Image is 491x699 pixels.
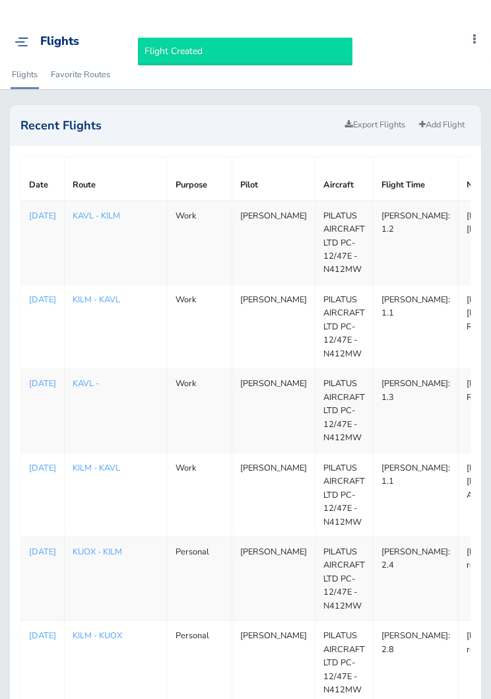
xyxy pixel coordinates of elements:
[73,294,120,306] a: KILM - KAVL
[315,201,374,285] td: PILATUS AIRCRAFT LTD PC-12/47E - N412MW
[29,293,56,306] a: [DATE]
[315,369,374,453] td: PILATUS AIRCRAFT LTD PC-12/47E - N412MW
[374,537,459,620] td: [PERSON_NAME]: 2.4
[232,284,315,368] td: [PERSON_NAME]
[315,156,374,200] th: Aircraft
[73,546,122,558] a: KUOX - KILM
[374,156,459,200] th: Flight Time
[73,630,122,642] a: KILM - KUOX
[232,453,315,537] td: [PERSON_NAME]
[29,461,56,475] a: [DATE]
[374,369,459,453] td: [PERSON_NAME]: 1.3
[168,284,232,368] td: Work
[168,156,232,200] th: Purpose
[15,37,28,47] img: menu_img
[73,210,120,222] a: KAVL - KILM
[29,629,56,642] a: [DATE]
[168,201,232,285] td: Work
[168,453,232,537] td: Work
[29,209,56,222] a: [DATE]
[232,369,315,453] td: [PERSON_NAME]
[20,119,339,131] h2: Recent Flights
[73,462,120,474] a: KILM - KAVL
[374,201,459,285] td: [PERSON_NAME]: 1.2
[29,377,56,390] a: [DATE]
[11,60,39,89] a: Flights
[232,156,315,200] th: Pilot
[73,378,99,389] a: KAVL -
[29,545,56,558] a: [DATE]
[374,453,459,537] td: [PERSON_NAME]: 1.1
[168,369,232,453] td: Work
[315,537,374,620] td: PILATUS AIRCRAFT LTD PC-12/47E - N412MW
[40,34,79,49] div: Flights
[374,284,459,368] td: [PERSON_NAME]: 1.1
[339,116,411,135] a: Export Flights
[232,201,315,285] td: [PERSON_NAME]
[49,60,112,89] a: Favorite Routes
[315,284,374,368] td: PILATUS AIRCRAFT LTD PC-12/47E - N412MW
[21,156,65,200] th: Date
[138,38,352,65] div: Flight Created
[232,537,315,620] td: [PERSON_NAME]
[65,156,168,200] th: Route
[168,537,232,620] td: Personal
[413,116,471,135] a: Add Flight
[315,453,374,537] td: PILATUS AIRCRAFT LTD PC-12/47E - N412MW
